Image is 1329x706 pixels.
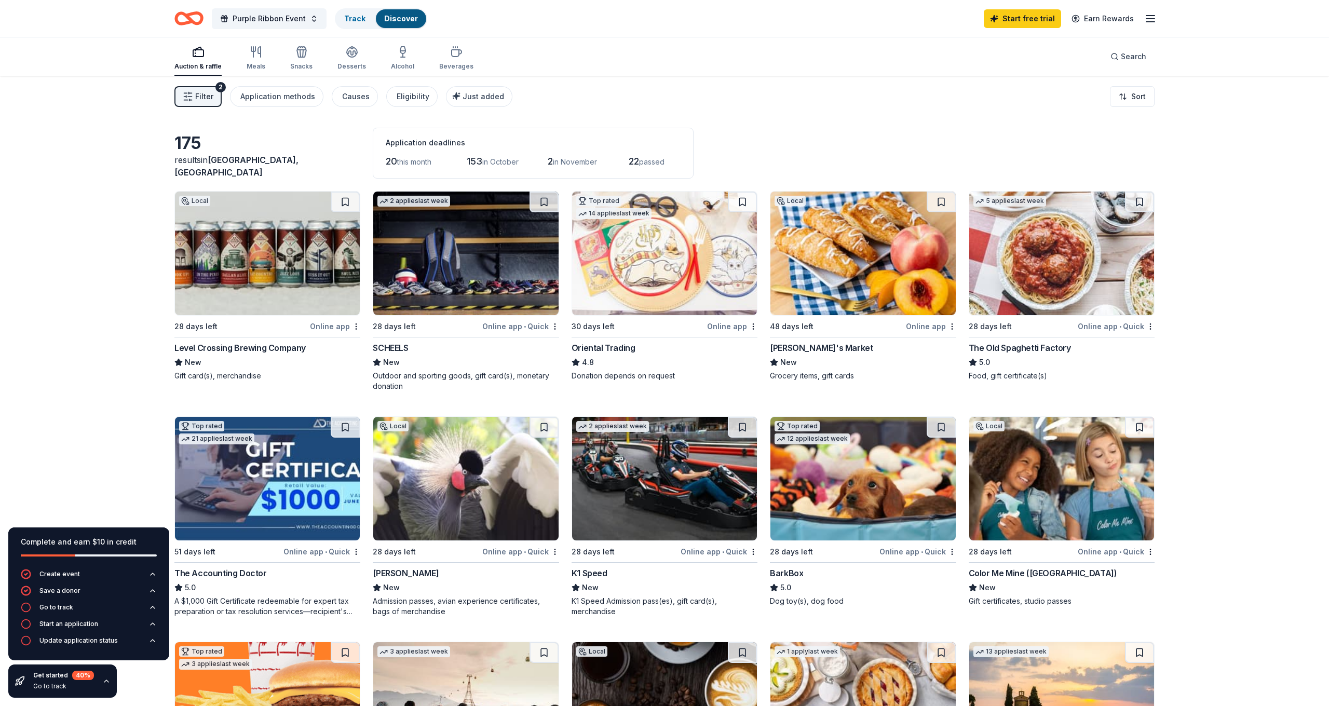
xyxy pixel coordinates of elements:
div: Local [576,646,607,657]
a: Image for Color Me Mine (Salt Lake City)Local28 days leftOnline app•QuickColor Me Mine ([GEOGRAPH... [969,416,1155,606]
button: Causes [332,86,378,107]
button: Beverages [439,42,473,76]
button: Update application status [21,635,157,652]
div: Local [973,421,1005,431]
span: • [722,548,724,556]
img: Image for Oriental Trading [572,192,757,315]
button: Go to track [21,602,157,619]
span: Filter [195,90,213,103]
div: Online app Quick [482,320,559,333]
span: in [174,155,299,178]
span: 5.0 [185,581,196,594]
a: Image for The Accounting DoctorTop rated21 applieslast week51 days leftOnline app•QuickThe Accoun... [174,416,360,617]
div: The Accounting Doctor [174,567,267,579]
img: Image for Dan's Market [770,192,955,315]
a: Home [174,6,204,31]
div: 2 applies last week [576,421,649,432]
button: Filter2 [174,86,222,107]
div: Online app [906,320,956,333]
span: 153 [467,156,482,167]
div: Donation depends on request [572,371,757,381]
div: 13 applies last week [973,646,1049,657]
div: Admission passes, avian experience certificates, bags of merchandise [373,596,559,617]
div: 2 applies last week [377,196,450,207]
div: Outdoor and sporting goods, gift card(s), monetary donation [373,371,559,391]
span: New [185,356,201,369]
div: SCHEELS [373,342,408,354]
img: Image for Level Crossing Brewing Company [175,192,360,315]
div: Top rated [775,421,820,431]
button: Auction & raffle [174,42,222,76]
span: [GEOGRAPHIC_DATA], [GEOGRAPHIC_DATA] [174,155,299,178]
img: Image for The Old Spaghetti Factory [969,192,1154,315]
div: Online app Quick [1078,545,1155,558]
div: Online app [310,320,360,333]
a: Image for SCHEELS2 applieslast week28 days leftOnline app•QuickSCHEELSNewOutdoor and sporting goo... [373,191,559,391]
span: 22 [629,156,639,167]
img: Image for K1 Speed [572,417,757,540]
img: Image for Tracy Aviary [373,417,558,540]
a: Discover [384,14,418,23]
div: 28 days left [373,546,416,558]
div: Local [775,196,806,206]
div: Oriental Trading [572,342,635,354]
div: 28 days left [572,546,615,558]
div: 21 applies last week [179,433,254,444]
div: Update application status [39,636,118,645]
button: Just added [446,86,512,107]
a: Image for Oriental TradingTop rated14 applieslast week30 days leftOnline appOriental Trading4.8Do... [572,191,757,381]
button: Snacks [290,42,313,76]
div: Create event [39,570,80,578]
img: Image for The Accounting Doctor [175,417,360,540]
span: this month [397,157,431,166]
div: Go to track [39,603,73,612]
a: Start free trial [984,9,1061,28]
span: 4.8 [582,356,594,369]
span: New [979,581,996,594]
div: 2 [215,82,226,92]
a: Earn Rewards [1065,9,1140,28]
button: Search [1102,46,1155,67]
div: Online app Quick [283,545,360,558]
span: • [524,548,526,556]
span: New [383,356,400,369]
div: Application methods [240,90,315,103]
div: Grocery items, gift cards [770,371,956,381]
div: Eligibility [397,90,429,103]
div: Food, gift certificate(s) [969,371,1155,381]
span: in October [482,157,519,166]
span: New [582,581,599,594]
div: Online app Quick [1078,320,1155,333]
div: BarkBox [770,567,803,579]
span: Search [1121,50,1146,63]
div: K1 Speed Admission pass(es), gift card(s), merchandise [572,596,757,617]
div: Online app Quick [482,545,559,558]
button: Purple Ribbon Event [212,8,327,29]
div: 48 days left [770,320,813,333]
div: Dog toy(s), dog food [770,596,956,606]
button: Desserts [337,42,366,76]
span: • [1119,548,1121,556]
div: Top rated [576,196,621,206]
span: Purple Ribbon Event [233,12,306,25]
span: 2 [548,156,553,167]
div: The Old Spaghetti Factory [969,342,1071,354]
div: 28 days left [373,320,416,333]
div: Alcohol [391,62,414,71]
button: Eligibility [386,86,438,107]
a: Track [344,14,365,23]
div: Online app Quick [681,545,757,558]
span: • [921,548,923,556]
div: Snacks [290,62,313,71]
div: results [174,154,360,179]
img: Image for BarkBox [770,417,955,540]
div: Color Me Mine ([GEOGRAPHIC_DATA]) [969,567,1117,579]
div: 51 days left [174,546,215,558]
div: A $1,000 Gift Certificate redeemable for expert tax preparation or tax resolution services—recipi... [174,596,360,617]
div: 3 applies last week [377,646,450,657]
span: New [383,581,400,594]
span: passed [639,157,664,166]
button: Start an application [21,619,157,635]
a: Image for Tracy AviaryLocal28 days leftOnline app•Quick[PERSON_NAME]NewAdmission passes, avian ex... [373,416,559,617]
div: Level Crossing Brewing Company [174,342,306,354]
